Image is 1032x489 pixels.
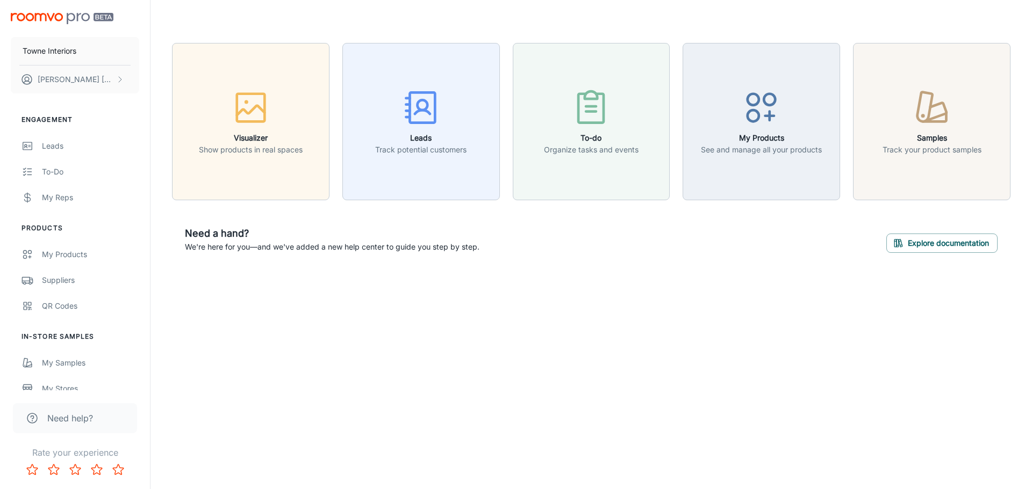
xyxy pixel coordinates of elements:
a: Explore documentation [886,237,998,247]
div: To-do [42,166,139,178]
a: LeadsTrack potential customers [342,115,500,126]
h6: To-do [544,132,639,144]
div: My Reps [42,192,139,203]
p: Organize tasks and events [544,144,639,156]
p: See and manage all your products [701,144,822,156]
button: To-doOrganize tasks and events [513,43,670,200]
div: My Products [42,249,139,260]
a: My ProductsSee and manage all your products [683,115,840,126]
button: VisualizerShow products in real spaces [172,43,329,200]
button: LeadsTrack potential customers [342,43,500,200]
button: Towne Interiors [11,37,139,65]
p: [PERSON_NAME] [PERSON_NAME] [38,74,113,85]
h6: Samples [883,132,981,144]
a: SamplesTrack your product samples [853,115,1010,126]
h6: Need a hand? [185,226,479,241]
div: Suppliers [42,274,139,286]
button: Explore documentation [886,233,998,253]
div: QR Codes [42,300,139,312]
p: Towne Interiors [23,45,76,57]
button: My ProductsSee and manage all your products [683,43,840,200]
button: SamplesTrack your product samples [853,43,1010,200]
p: We're here for you—and we've added a new help center to guide you step by step. [185,241,479,253]
p: Track potential customers [375,144,467,156]
button: [PERSON_NAME] [PERSON_NAME] [11,65,139,93]
p: Show products in real spaces [199,144,303,156]
img: Roomvo PRO Beta [11,13,113,24]
a: To-doOrganize tasks and events [513,115,670,126]
p: Track your product samples [883,144,981,156]
div: Leads [42,140,139,152]
h6: Visualizer [199,132,303,144]
h6: Leads [375,132,467,144]
h6: My Products [701,132,822,144]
